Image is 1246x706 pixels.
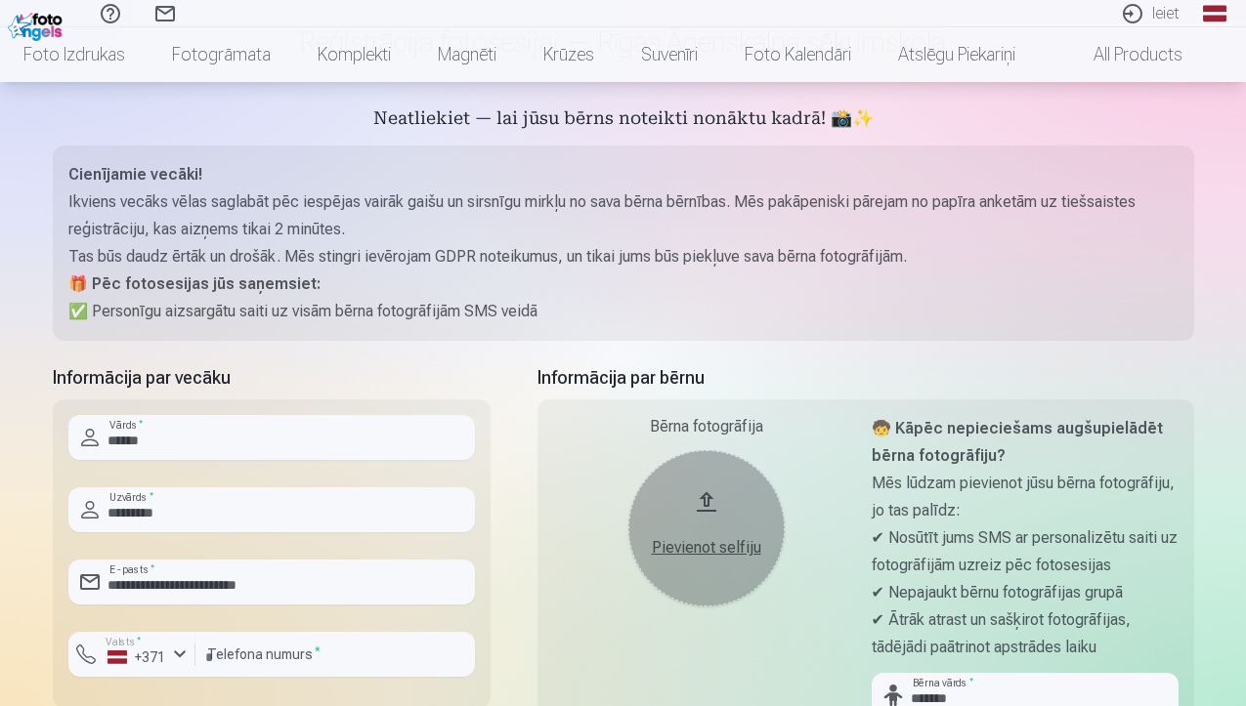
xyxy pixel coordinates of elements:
div: Bērna fotogrāfija [553,415,860,438]
h5: Informācija par vecāku [53,364,491,392]
p: ✔ Nepajaukt bērnu fotogrāfijas grupā [872,579,1179,606]
p: ✅ Personīgu aizsargātu saiti uz visām bērna fotogrāfijām SMS veidā [68,298,1179,325]
button: Valsts*+371 [68,632,195,677]
a: All products [1039,27,1206,82]
strong: Cienījamie vecāki! [68,165,202,184]
button: Pievienot selfiju [628,450,785,606]
a: Suvenīri [618,27,721,82]
a: Foto kalendāri [721,27,875,82]
a: Atslēgu piekariņi [875,27,1039,82]
img: /fa1 [8,8,67,41]
a: Magnēti [414,27,520,82]
h5: Neatliekiet — lai jūsu bērns noteikti nonāktu kadrā! 📸✨ [53,106,1194,134]
a: Komplekti [294,27,414,82]
a: Krūzes [520,27,618,82]
label: Valsts [100,635,148,649]
p: Ikviens vecāks vēlas saglabāt pēc iespējas vairāk gaišu un sirsnīgu mirkļu no sava bērna bērnības... [68,188,1179,243]
div: +371 [107,647,166,667]
strong: 🎁 Pēc fotosesijas jūs saņemsiet: [68,274,321,293]
p: Mēs lūdzam pievienot jūsu bērna fotogrāfiju, jo tas palīdz: [872,470,1179,524]
strong: 🧒 Kāpēc nepieciešams augšupielādēt bērna fotogrāfiju? [872,419,1163,465]
p: ✔ Nosūtīt jums SMS ar personalizētu saiti uz fotogrāfijām uzreiz pēc fotosesijas [872,524,1179,579]
p: Tas būs daudz ērtāk un drošāk. Mēs stingri ievērojam GDPR noteikumus, un tikai jums būs piekļuve ... [68,243,1179,270]
p: ✔ Ātrāk atrast un sašķirot fotogrāfijas, tādējādi paātrinot apstrādes laiku [872,606,1179,661]
a: Fotogrāmata [149,27,294,82]
h5: Informācija par bērnu [537,364,1194,392]
div: Pievienot selfiju [648,536,765,560]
